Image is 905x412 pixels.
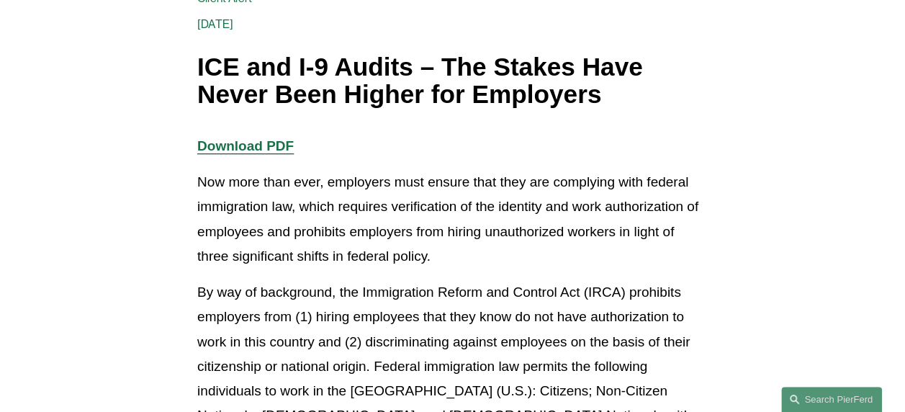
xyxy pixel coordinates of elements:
[781,387,882,412] a: Search this site
[197,170,708,269] p: Now more than ever, employers must ensure that they are complying with federal immigration law, w...
[197,53,708,109] h1: ICE and I-9 Audits – The Stakes Have Never Been Higher for Employers
[197,138,294,153] a: Download PDF
[197,17,233,31] span: [DATE]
